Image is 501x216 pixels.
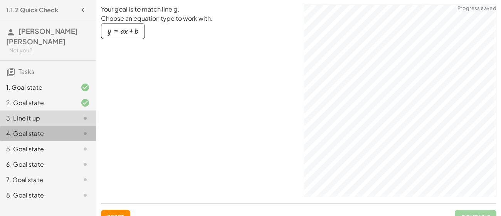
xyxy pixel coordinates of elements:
span: Tasks [18,67,34,75]
div: 3. Line it up [6,114,68,123]
div: 1. Goal state [6,83,68,92]
div: GeoGebra Classic [304,5,496,197]
span: [PERSON_NAME] [PERSON_NAME] [6,27,78,46]
i: Task finished and correct. [81,98,90,107]
div: 5. Goal state [6,144,68,154]
h4: 1.1.2 Quick Check [6,5,58,15]
i: Task not started. [81,175,90,184]
div: 4. Goal state [6,129,68,138]
i: Task not started. [81,114,90,123]
div: 6. Goal state [6,160,68,169]
div: 8. Goal state [6,191,68,200]
span: Progress saved [457,5,496,12]
div: 2. Goal state [6,98,68,107]
i: Task not started. [81,160,90,169]
i: Task not started. [81,191,90,200]
p: Your goal is to match line g. [101,5,298,14]
div: 7. Goal state [6,175,68,184]
p: Choose an equation type to work with. [101,14,298,23]
i: Task not started. [81,129,90,138]
canvas: Graphics View 1 [304,5,496,197]
i: Task not started. [81,144,90,154]
div: Not you? [9,47,90,54]
i: Task finished and correct. [81,83,90,92]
